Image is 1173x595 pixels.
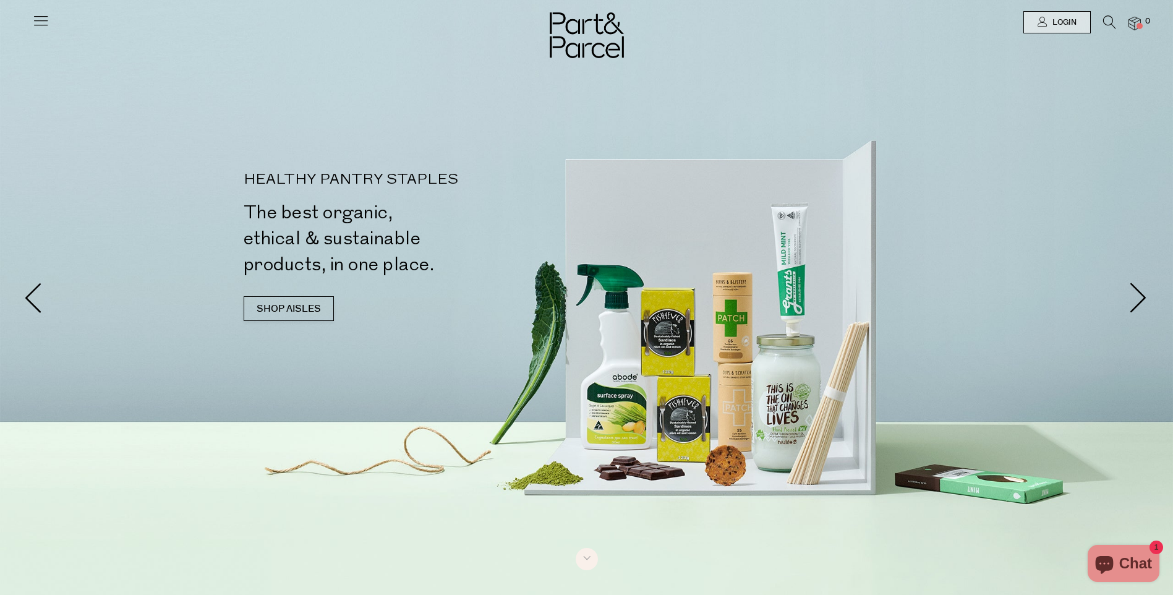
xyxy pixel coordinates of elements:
[1084,545,1163,585] inbox-online-store-chat: Shopify online store chat
[1049,17,1077,28] span: Login
[1128,17,1141,30] a: 0
[244,200,592,278] h2: The best organic, ethical & sustainable products, in one place.
[244,173,592,187] p: HEALTHY PANTRY STAPLES
[244,296,334,321] a: SHOP AISLES
[550,12,624,58] img: Part&Parcel
[1023,11,1091,33] a: Login
[1142,16,1153,27] span: 0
